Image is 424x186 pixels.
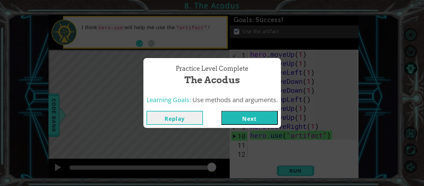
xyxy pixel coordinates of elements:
[147,96,191,104] span: Learning Goals:
[147,111,203,125] button: Replay
[221,111,278,125] button: Next
[176,64,248,73] span: Practice Level Complete
[184,73,240,87] span: The Acodus
[192,96,278,104] span: Use methods and arguments.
